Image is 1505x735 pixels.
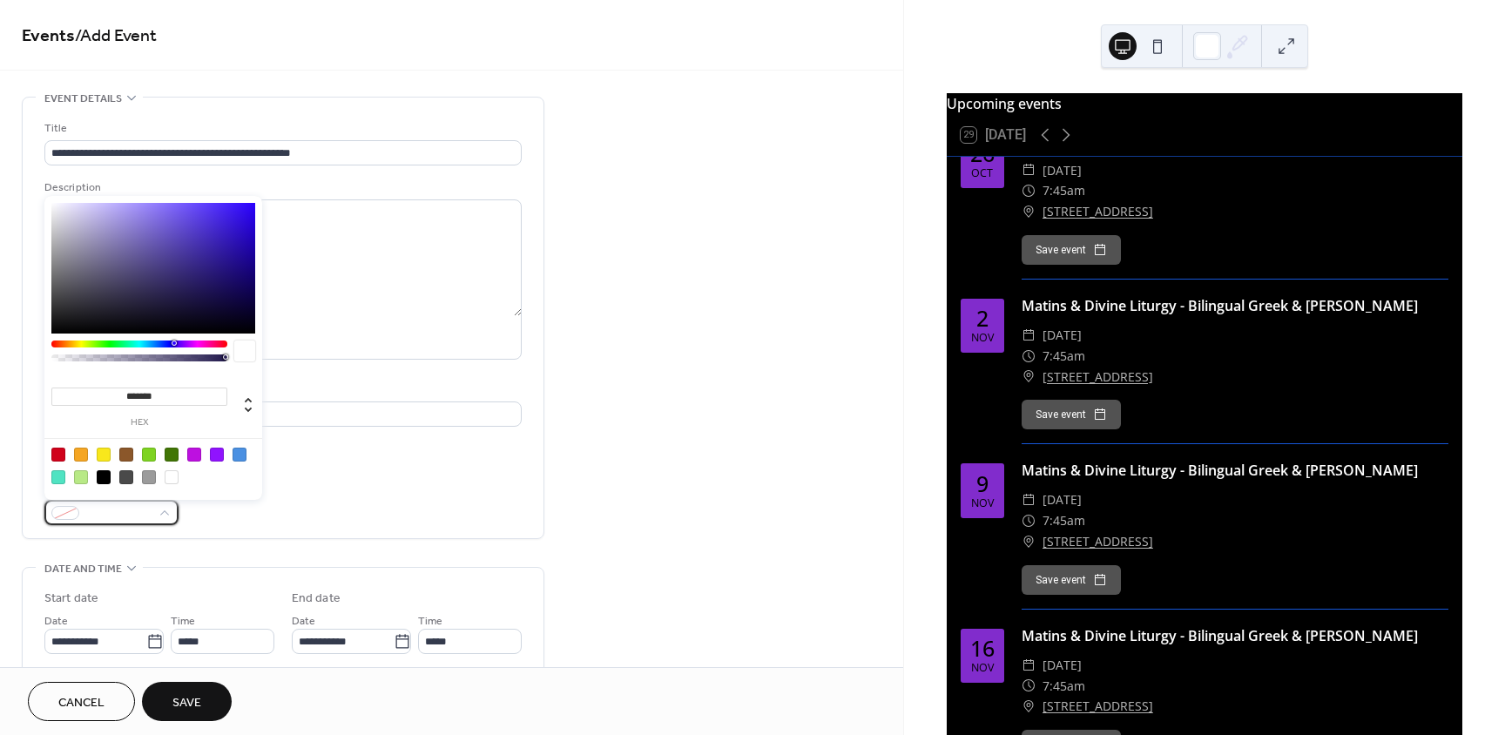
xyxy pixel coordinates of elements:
div: Oct [971,168,993,179]
div: ​ [1022,655,1036,676]
div: #BD10E0 [187,448,201,462]
div: 2 [976,307,989,329]
span: Time [418,612,442,630]
span: [DATE] [1043,325,1082,346]
a: Events [22,19,75,53]
div: Nov [971,663,994,674]
a: [STREET_ADDRESS] [1043,696,1153,717]
a: [STREET_ADDRESS] [1043,367,1153,388]
div: ​ [1022,201,1036,222]
div: Title [44,119,518,138]
div: #9013FE [210,448,224,462]
span: Event details [44,90,122,108]
div: #9B9B9B [142,470,156,484]
div: End date [292,590,341,608]
span: / Add Event [75,19,157,53]
div: #D0021B [51,448,65,462]
div: ​ [1022,696,1036,717]
div: Matins & Divine Liturgy - Bilingual Greek & [PERSON_NAME] [1022,625,1448,646]
div: #F8E71C [97,448,111,462]
div: 26 [970,143,995,165]
div: ​ [1022,489,1036,510]
div: #F5A623 [74,448,88,462]
div: ​ [1022,510,1036,531]
div: Matins & Divine Liturgy - Bilingual Greek & [PERSON_NAME] [1022,460,1448,481]
div: #417505 [165,448,179,462]
div: ​ [1022,325,1036,346]
span: Date and time [44,560,122,578]
button: Cancel [28,682,135,721]
span: 7:45am [1043,676,1085,697]
span: 7:45am [1043,180,1085,201]
span: Save [172,694,201,712]
span: 7:45am [1043,346,1085,367]
span: Time [171,612,195,630]
div: #50E3C2 [51,470,65,484]
div: 16 [970,637,995,659]
button: Save [142,682,232,721]
div: #8B572A [119,448,133,462]
div: Description [44,179,518,197]
span: [DATE] [1043,160,1082,181]
span: [DATE] [1043,489,1082,510]
div: 9 [976,473,989,495]
span: 7:45am [1043,510,1085,531]
div: #7ED321 [142,448,156,462]
div: #B8E986 [74,470,88,484]
button: Save event [1022,235,1121,265]
div: #4A4A4A [119,470,133,484]
div: #4A90E2 [233,448,246,462]
div: #FFFFFF [165,470,179,484]
a: [STREET_ADDRESS] [1043,531,1153,552]
button: Save event [1022,400,1121,429]
span: Date [292,612,315,630]
div: Upcoming events [947,93,1462,114]
div: Nov [971,333,994,344]
div: Location [44,381,518,399]
button: Save event [1022,565,1121,595]
div: Nov [971,498,994,509]
div: ​ [1022,676,1036,697]
a: [STREET_ADDRESS] [1043,201,1153,222]
span: Date [44,612,68,630]
div: ​ [1022,531,1036,552]
div: ​ [1022,346,1036,367]
div: Start date [44,590,98,608]
span: [DATE] [1043,655,1082,676]
div: ​ [1022,160,1036,181]
label: hex [51,418,227,428]
div: #000000 [97,470,111,484]
span: Cancel [58,694,105,712]
div: ​ [1022,367,1036,388]
div: Matins & Divine Liturgy - Bilingual Greek & [PERSON_NAME] [1022,295,1448,316]
div: ​ [1022,180,1036,201]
